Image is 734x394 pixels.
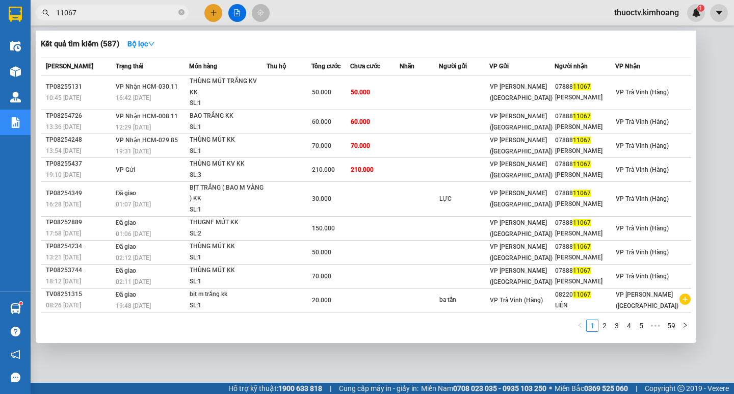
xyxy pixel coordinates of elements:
[190,135,266,146] div: THÙNG MÚT KK
[11,373,20,382] span: message
[46,111,113,121] div: TP08254726
[46,313,113,324] div: TV08251080
[350,63,380,70] span: Chưa cước
[679,320,691,332] button: right
[555,218,615,228] div: 07888
[555,266,615,276] div: 07888
[616,225,669,232] span: VP Trà Vinh (Hàng)
[116,201,151,208] span: 01:07 [DATE]
[623,320,635,331] a: 4
[616,118,669,125] span: VP Trà Vinh (Hàng)
[178,9,185,15] span: close-circle
[46,265,113,276] div: TP08253744
[46,135,113,145] div: TP08254248
[127,40,155,48] strong: Bộ lọc
[46,241,113,252] div: TP08254234
[679,320,691,332] li: Next Page
[46,159,113,169] div: TP08255437
[10,117,21,128] img: solution-icon
[312,89,331,96] span: 50.000
[636,320,647,331] a: 5
[190,300,266,311] div: SL: 1
[635,320,647,332] li: 5
[555,122,615,133] div: [PERSON_NAME]
[190,170,266,181] div: SL: 3
[116,83,178,90] span: VP Nhận HCM-030.11
[190,111,266,122] div: BAO TRẮNG KK
[19,302,22,305] sup: 1
[599,320,610,331] a: 2
[351,166,374,173] span: 210.000
[573,243,591,250] span: 11067
[190,217,266,228] div: THUGNF MÚT KK
[312,225,335,232] span: 150.000
[190,241,266,252] div: THÙNG MÚT KK
[623,320,635,332] li: 4
[555,228,615,239] div: [PERSON_NAME]
[119,36,163,52] button: Bộ lọcdown
[312,273,331,280] span: 70.000
[56,7,176,18] input: Tìm tên, số ĐT hoặc mã đơn
[46,63,93,70] span: [PERSON_NAME]
[312,195,331,202] span: 30.000
[178,8,185,18] span: close-circle
[573,267,591,274] span: 11067
[267,63,286,70] span: Thu hộ
[439,295,489,305] div: ba tấn
[574,320,586,332] button: left
[555,242,615,252] div: 07888
[41,39,119,49] h3: Kết quả tìm kiếm ( 587 )
[490,219,553,238] span: VP [PERSON_NAME] ([GEOGRAPHIC_DATA])
[647,320,664,332] span: •••
[10,92,21,102] img: warehouse-icon
[190,276,266,287] div: SL: 1
[190,76,266,98] div: THÙNG MÚT TRẮNG KV KK
[312,297,331,304] span: 20.000
[312,166,335,173] span: 210.000
[573,113,591,120] span: 11067
[555,290,615,300] div: 08220
[190,265,266,276] div: THÙNG MÚT KK
[46,278,81,285] span: 18:12 [DATE]
[555,82,615,92] div: 07888
[189,63,217,70] span: Món hàng
[555,199,615,209] div: [PERSON_NAME]
[611,320,622,331] a: 3
[116,190,137,197] span: Đã giao
[439,194,489,204] div: LỰC
[116,63,143,70] span: Trạng thái
[312,142,331,149] span: 70.000
[555,146,615,156] div: [PERSON_NAME]
[555,300,615,311] div: LIÊN
[555,159,615,170] div: 07888
[116,230,151,238] span: 01:06 [DATE]
[46,217,113,228] div: TP08252889
[616,89,669,96] span: VP Trà Vinh (Hàng)
[148,40,155,47] span: down
[116,148,151,155] span: 19:31 [DATE]
[46,147,81,154] span: 13:54 [DATE]
[46,188,113,199] div: TP08254349
[116,243,137,250] span: Đã giao
[116,219,137,226] span: Đã giao
[616,142,669,149] span: VP Trà Vinh (Hàng)
[555,92,615,103] div: [PERSON_NAME]
[190,252,266,264] div: SL: 1
[616,166,669,173] span: VP Trà Vinh (Hàng)
[46,201,81,208] span: 16:28 [DATE]
[573,137,591,144] span: 11067
[9,7,22,22] img: logo-vxr
[615,63,640,70] span: VP Nhận
[46,123,81,130] span: 13:36 [DATE]
[116,254,151,261] span: 02:12 [DATE]
[46,230,81,237] span: 17:58 [DATE]
[586,320,598,332] li: 1
[46,82,113,92] div: TP08255131
[490,83,553,101] span: VP [PERSON_NAME] ([GEOGRAPHIC_DATA])
[46,289,113,300] div: TV08251315
[574,320,586,332] li: Previous Page
[573,291,591,298] span: 11067
[116,302,151,309] span: 19:48 [DATE]
[116,137,178,144] span: VP Nhận HCM-029.85
[311,63,340,70] span: Tổng cước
